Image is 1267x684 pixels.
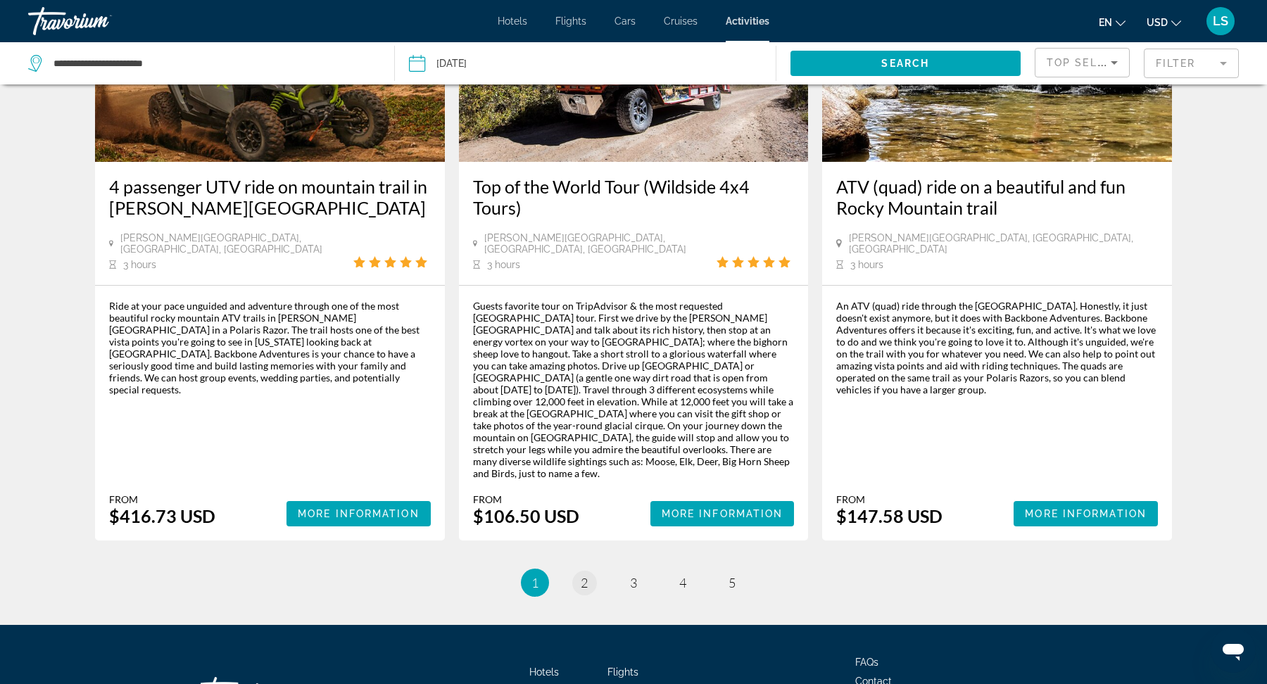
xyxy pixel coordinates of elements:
[95,569,1172,597] nav: Pagination
[1025,508,1147,519] span: More Information
[484,232,717,255] span: [PERSON_NAME][GEOGRAPHIC_DATA], [GEOGRAPHIC_DATA], [GEOGRAPHIC_DATA]
[630,575,637,590] span: 3
[120,232,353,255] span: [PERSON_NAME][GEOGRAPHIC_DATA], [GEOGRAPHIC_DATA], [GEOGRAPHIC_DATA]
[1014,501,1158,526] button: More Information
[836,176,1158,218] a: ATV (quad) ride on a beautiful and fun Rocky Mountain trail
[729,575,736,590] span: 5
[473,176,795,218] a: Top of the World Tour (Wildside 4x4 Tours)
[109,176,431,218] a: 4 passenger UTV ride on mountain trail in [PERSON_NAME][GEOGRAPHIC_DATA]
[298,508,420,519] span: More Information
[555,15,586,27] a: Flights
[614,15,636,27] a: Cars
[529,666,559,678] a: Hotels
[1202,6,1239,36] button: User Menu
[650,501,795,526] button: More Information
[1213,14,1228,28] span: LS
[836,300,1158,395] div: An ATV (quad) ride through the [GEOGRAPHIC_DATA]. Honestly, it just doesn't exist anymore, but it...
[607,666,638,678] a: Flights
[849,232,1158,255] span: [PERSON_NAME][GEOGRAPHIC_DATA], [GEOGRAPHIC_DATA], [GEOGRAPHIC_DATA]
[790,51,1021,76] button: Search
[679,575,686,590] span: 4
[473,300,795,479] div: Guests favorite tour on TripAdvisor & the most requested [GEOGRAPHIC_DATA] tour. First we drive b...
[836,493,943,505] div: From
[409,42,775,84] button: Date: Sep 18, 2025
[531,575,538,590] span: 1
[850,259,883,270] span: 3 hours
[487,259,520,270] span: 3 hours
[109,493,215,505] div: From
[109,505,215,526] div: $416.73 USD
[855,657,878,668] a: FAQs
[1147,17,1168,28] span: USD
[498,15,527,27] a: Hotels
[1047,54,1118,71] mat-select: Sort by
[836,505,943,526] div: $147.58 USD
[28,3,169,39] a: Travorium
[1099,12,1126,32] button: Change language
[1144,48,1239,79] button: Filter
[1099,17,1112,28] span: en
[473,493,579,505] div: From
[662,508,783,519] span: More Information
[1211,628,1256,673] iframe: Button to launch messaging window
[1047,57,1127,68] span: Top Sellers
[286,501,431,526] button: More Information
[473,505,579,526] div: $106.50 USD
[1147,12,1181,32] button: Change currency
[109,300,431,395] div: Ride at your pace unguided and adventure through one of the most beautiful rocky mountain ATV tra...
[581,575,588,590] span: 2
[664,15,698,27] a: Cruises
[123,259,156,270] span: 3 hours
[726,15,769,27] a: Activities
[881,58,929,69] span: Search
